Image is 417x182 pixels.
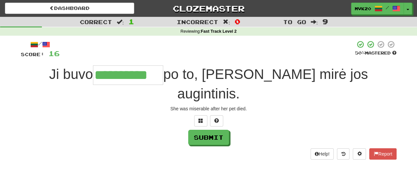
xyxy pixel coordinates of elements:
[355,6,371,12] span: mvk20
[337,148,349,160] button: Round history (alt+y)
[48,49,60,57] span: 16
[235,18,240,25] span: 0
[223,19,230,25] span: :
[351,3,404,15] a: mvk20 /
[80,18,112,25] span: Correct
[144,3,273,14] a: Clozemaster
[322,18,328,25] span: 9
[21,52,45,57] span: Score:
[201,29,237,34] strong: Fast Track Level 2
[386,5,389,10] span: /
[49,66,93,82] span: Ji buvo
[188,130,229,145] button: Submit
[355,50,365,55] span: 50 %
[163,66,368,101] span: po to, [PERSON_NAME] mirė jos augintinis.
[311,19,318,25] span: :
[21,40,60,49] div: /
[129,18,134,25] span: 1
[21,105,397,112] div: She was miserable after her pet died.
[194,115,207,127] button: Switch sentence to multiple choice alt+p
[177,18,218,25] span: Incorrect
[5,3,134,14] a: Dashboard
[355,50,397,56] div: Mastered
[311,148,334,160] button: Help!
[117,19,124,25] span: :
[210,115,223,127] button: Single letter hint - you only get 1 per sentence and score half the points! alt+h
[283,18,306,25] span: To go
[369,148,396,160] button: Report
